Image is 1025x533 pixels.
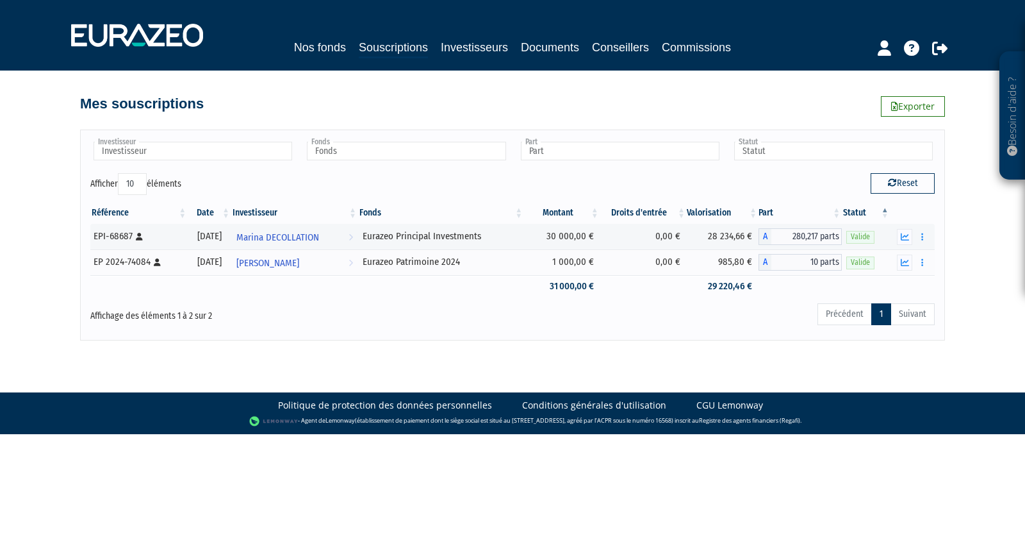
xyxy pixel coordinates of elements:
[871,173,935,194] button: Reset
[600,250,687,275] td: 0,00 €
[592,38,649,56] a: Conseillers
[871,303,891,325] a: 1
[524,275,600,298] td: 31 000,00 €
[358,202,524,224] th: Fonds: activer pour trier la colonne par ordre croissant
[758,228,771,245] span: A
[278,399,492,412] a: Politique de protection des données personnelles
[188,202,231,224] th: Date: activer pour trier la colonne par ordre croissant
[231,202,358,224] th: Investisseur: activer pour trier la colonne par ordre croissant
[231,250,358,275] a: [PERSON_NAME]
[363,230,520,243] div: Eurazeo Principal Investments
[154,258,161,266] i: [Français] Personne physique
[696,399,763,412] a: CGU Lemonway
[662,38,731,56] a: Commissions
[687,202,758,224] th: Valorisation: activer pour trier la colonne par ordre croissant
[348,226,353,250] i: Voir l'investisseur
[249,415,299,428] img: logo-lemonway.png
[758,202,842,224] th: Part: activer pour trier la colonne par ordre croissant
[758,228,842,245] div: A - Eurazeo Principal Investments
[294,38,346,56] a: Nos fonds
[600,202,687,224] th: Droits d'entrée: activer pour trier la colonne par ordre croissant
[136,233,143,241] i: [Français] Personne physique
[118,173,147,195] select: Afficheréléments
[524,202,600,224] th: Montant: activer pour trier la colonne par ordre croissant
[881,96,945,117] a: Exporter
[441,38,508,56] a: Investisseurs
[771,228,842,245] span: 280,217 parts
[687,275,758,298] td: 29 220,46 €
[771,254,842,271] span: 10 parts
[522,399,666,412] a: Conditions générales d'utilisation
[758,254,771,271] span: A
[846,257,874,269] span: Valide
[1005,58,1020,174] p: Besoin d'aide ?
[348,251,353,275] i: Voir l'investisseur
[524,224,600,250] td: 30 000,00 €
[192,255,227,269] div: [DATE]
[758,254,842,271] div: A - Eurazeo Patrimoine 2024
[687,250,758,275] td: 985,80 €
[846,231,874,243] span: Valide
[363,255,520,269] div: Eurazeo Patrimoine 2024
[521,38,579,56] a: Documents
[90,202,188,224] th: Référence : activer pour trier la colonne par ordre croissant
[94,255,183,269] div: EP 2024-74084
[80,96,204,112] h4: Mes souscriptions
[842,202,890,224] th: Statut : activer pour trier la colonne par ordre d&eacute;croissant
[94,230,183,243] div: EPI-68687
[13,415,1012,428] div: - Agent de (établissement de paiement dont le siège social est situé au [STREET_ADDRESS], agréé p...
[231,224,358,250] a: Marina DECOLLATION
[325,416,355,425] a: Lemonway
[699,416,800,425] a: Registre des agents financiers (Regafi)
[236,226,319,250] span: Marina DECOLLATION
[90,302,431,323] div: Affichage des éléments 1 à 2 sur 2
[524,250,600,275] td: 1 000,00 €
[687,224,758,250] td: 28 234,66 €
[600,224,687,250] td: 0,00 €
[192,230,227,243] div: [DATE]
[359,38,428,58] a: Souscriptions
[71,24,203,47] img: 1732889491-logotype_eurazeo_blanc_rvb.png
[236,251,299,275] span: [PERSON_NAME]
[90,173,181,195] label: Afficher éléments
